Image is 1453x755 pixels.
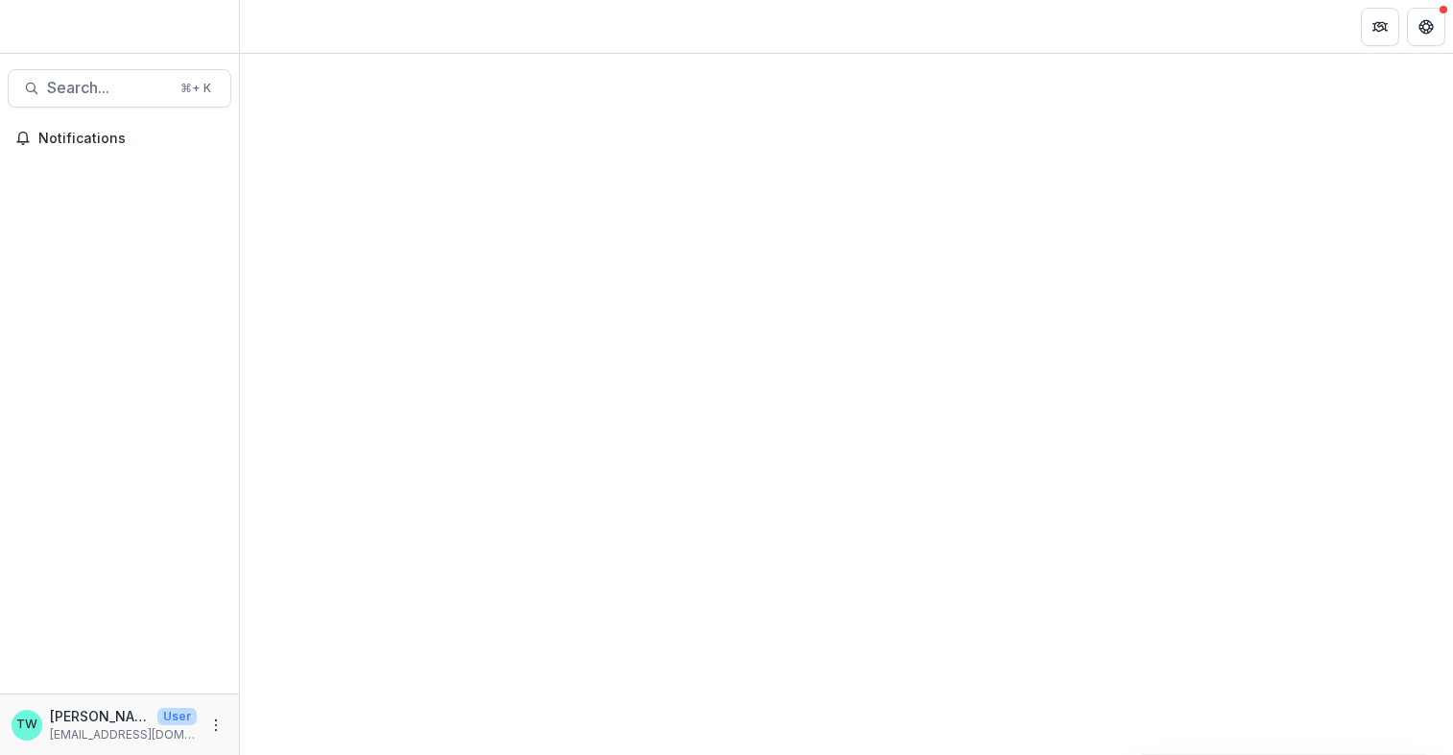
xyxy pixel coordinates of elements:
button: Get Help [1407,8,1445,46]
span: Notifications [38,131,224,147]
button: Search... [8,69,231,108]
button: More [204,714,227,737]
p: [PERSON_NAME] [50,706,150,726]
div: ⌘ + K [177,78,215,99]
button: Notifications [8,123,231,154]
p: User [157,708,197,725]
button: Partners [1361,8,1399,46]
span: Search... [47,79,169,97]
div: Ti Wilhelm [16,718,37,731]
nav: breadcrumb [248,12,329,40]
p: [EMAIL_ADDRESS][DOMAIN_NAME] [50,726,197,743]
